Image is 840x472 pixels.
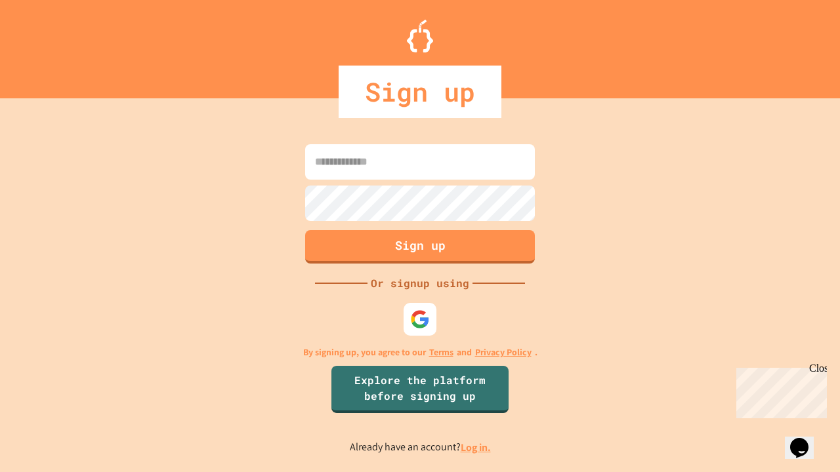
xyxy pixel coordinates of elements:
[475,345,532,359] a: Privacy Policy
[331,366,509,413] a: Explore the platform before signing up
[367,275,472,291] div: Or signup using
[429,345,453,359] a: Terms
[461,441,491,454] a: Log in.
[350,439,491,456] p: Already have an account?
[731,363,827,418] iframe: chat widget
[305,230,535,264] button: Sign up
[785,420,827,459] iframe: chat widget
[5,5,91,83] div: Chat with us now!Close
[303,345,537,359] p: By signing up, you agree to our and .
[407,20,433,52] img: Logo.svg
[410,309,430,329] img: google-icon.svg
[339,66,501,118] div: Sign up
